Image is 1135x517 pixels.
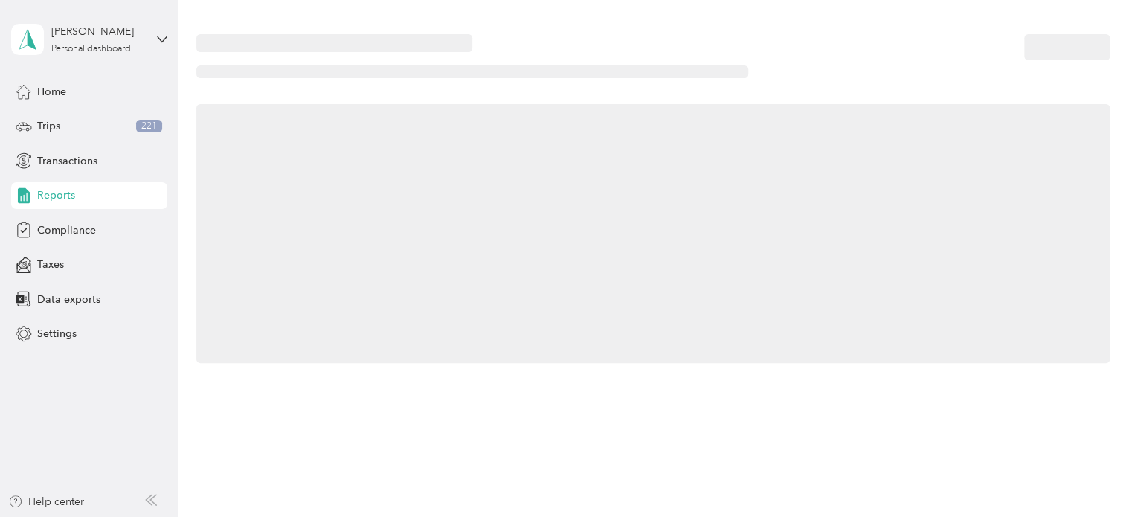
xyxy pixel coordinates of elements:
[1052,434,1135,517] iframe: Everlance-gr Chat Button Frame
[37,84,66,100] span: Home
[37,118,60,134] span: Trips
[37,326,77,341] span: Settings
[8,494,84,510] button: Help center
[37,222,96,238] span: Compliance
[37,187,75,203] span: Reports
[51,24,144,39] div: [PERSON_NAME]
[37,257,64,272] span: Taxes
[37,153,97,169] span: Transactions
[51,45,131,54] div: Personal dashboard
[136,120,162,133] span: 221
[37,292,100,307] span: Data exports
